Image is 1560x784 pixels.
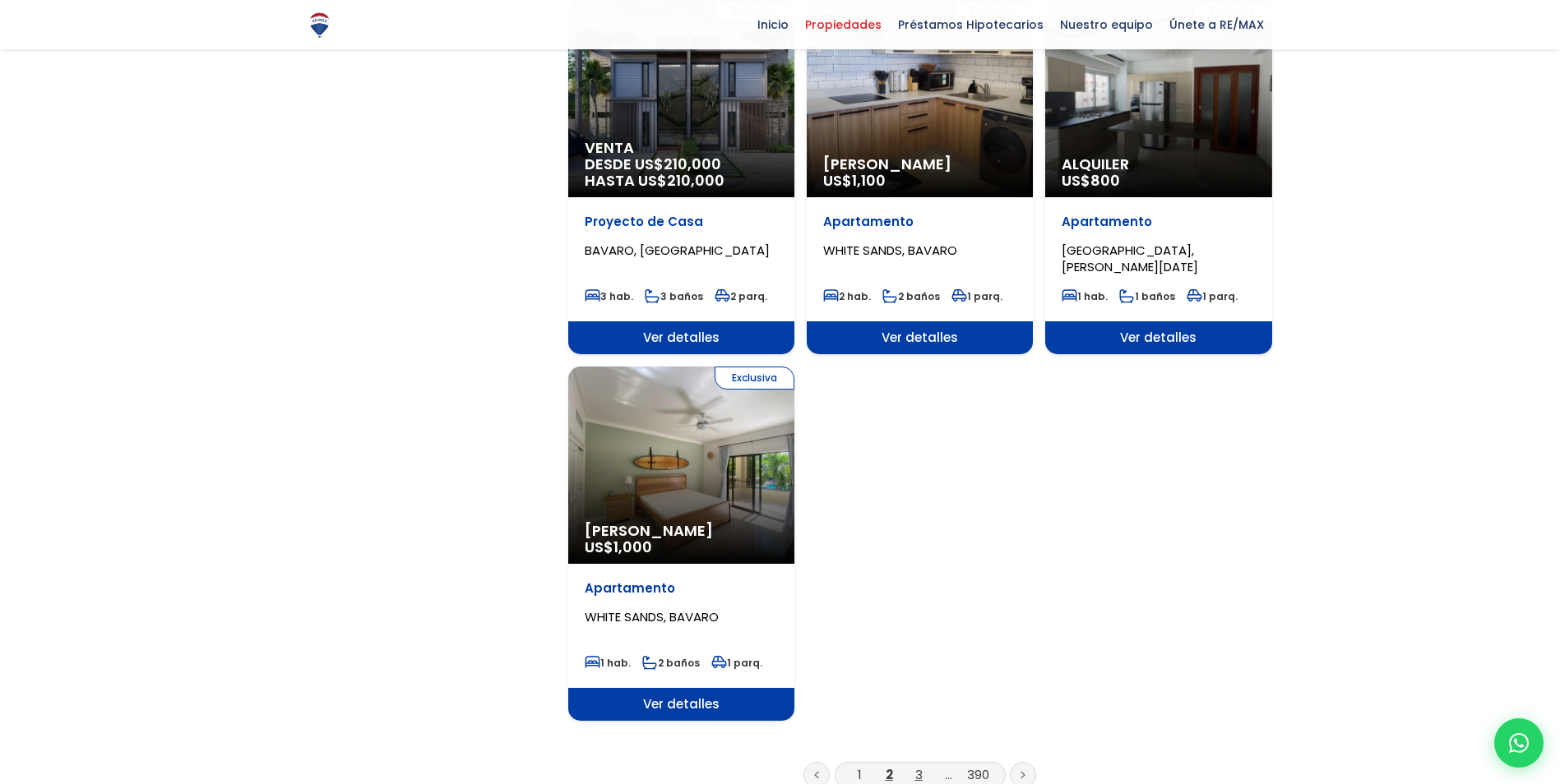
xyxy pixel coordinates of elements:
span: HASTA US$ [585,173,778,189]
span: [PERSON_NAME] [585,523,778,539]
span: 2 baños [882,289,940,303]
span: Únete a RE/MAX [1161,12,1272,37]
span: US$ [1062,170,1120,191]
p: Apartamento [585,580,778,597]
span: BAVARO, [GEOGRAPHIC_DATA] [585,242,770,259]
a: ... [945,766,952,783]
span: DESDE US$ [585,156,778,189]
a: Exclusiva [PERSON_NAME] US$1,000 Apartamento WHITE SANDS, BAVARO 1 hab. 2 baños 1 parq. Ver detalles [568,367,794,721]
span: Venta [585,140,778,156]
span: 1 hab. [1062,289,1108,303]
span: Propiedades [797,12,890,37]
span: 1 hab. [585,656,631,670]
span: 1,100 [852,170,886,191]
span: Ver detalles [568,688,794,721]
span: US$ [585,537,652,557]
span: 210,000 [667,170,724,191]
span: WHITE SANDS, BAVARO [585,608,719,625]
img: Logo de REMAX [305,11,334,39]
a: 1 [858,766,862,783]
span: WHITE SANDS, BAVARO [823,242,957,259]
span: [GEOGRAPHIC_DATA], [PERSON_NAME][DATE] [1062,242,1198,275]
a: 390 [967,766,989,783]
span: [PERSON_NAME] [823,156,1016,173]
span: 2 hab. [823,289,871,303]
span: 800 [1090,170,1120,191]
a: 2 [886,766,893,783]
span: 1,000 [613,537,652,557]
span: Ver detalles [568,321,794,354]
a: 3 [915,766,923,783]
span: 1 parq. [1187,289,1238,303]
p: Apartamento [1062,214,1255,230]
span: Préstamos Hipotecarios [890,12,1052,37]
span: Alquiler [1062,156,1255,173]
span: 1 baños [1119,289,1175,303]
span: 1 parq. [711,656,762,670]
span: Inicio [749,12,797,37]
span: US$ [823,170,886,191]
span: Exclusiva [715,367,794,390]
span: Nuestro equipo [1052,12,1161,37]
span: 210,000 [664,154,721,174]
span: 1 parq. [951,289,1002,303]
p: Proyecto de Casa [585,214,778,230]
span: Ver detalles [807,321,1033,354]
span: 3 hab. [585,289,633,303]
span: 2 parq. [715,289,767,303]
p: Apartamento [823,214,1016,230]
span: 3 baños [645,289,703,303]
span: Ver detalles [1045,321,1271,354]
span: 2 baños [642,656,700,670]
